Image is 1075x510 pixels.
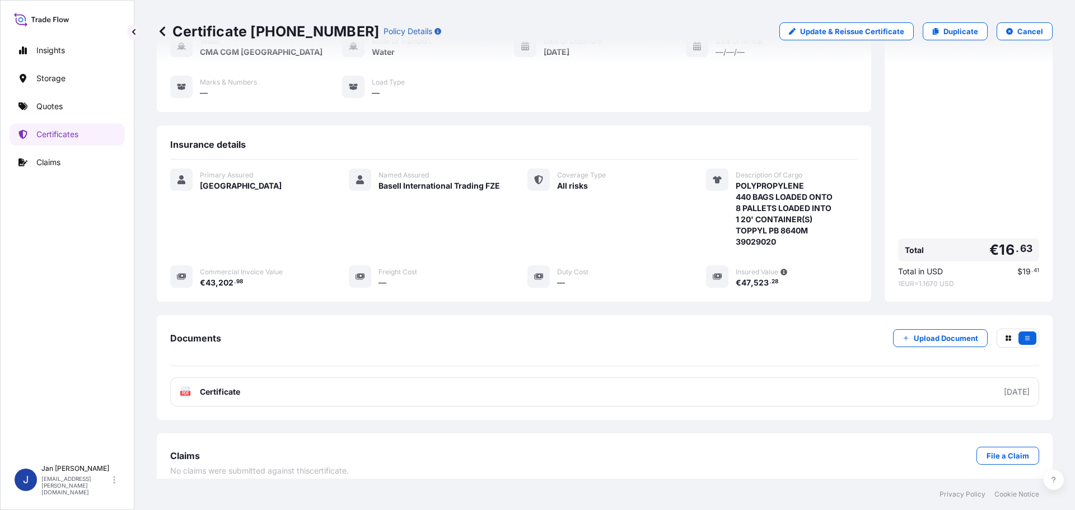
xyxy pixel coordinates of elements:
span: — [378,277,386,288]
p: Certificate [PHONE_NUMBER] [157,22,379,40]
button: Cancel [997,22,1053,40]
span: Total [905,245,924,256]
p: Duplicate [943,26,978,37]
p: [EMAIL_ADDRESS][PERSON_NAME][DOMAIN_NAME] [41,475,111,495]
span: 41 [1034,269,1039,273]
span: Primary Assured [200,171,253,180]
a: Certificates [10,123,125,146]
a: Quotes [10,95,125,118]
span: 523 [754,279,769,287]
span: Total in USD [898,266,943,277]
span: 63 [1020,245,1032,252]
span: 19 [1022,268,1031,275]
div: [DATE] [1004,386,1030,397]
p: Claims [36,157,60,168]
span: € [200,279,205,287]
a: File a Claim [976,447,1039,465]
p: Certificates [36,129,78,140]
a: Insights [10,39,125,62]
span: J [23,474,29,485]
span: . [769,280,771,284]
a: Duplicate [923,22,988,40]
p: Upload Document [914,333,978,344]
span: No claims were submitted against this certificate . [170,465,349,476]
span: Claims [170,450,200,461]
span: Insured Value [736,268,778,277]
span: [GEOGRAPHIC_DATA] [200,180,282,191]
a: Update & Reissue Certificate [779,22,914,40]
a: PDFCertificate[DATE] [170,377,1039,406]
p: Policy Details [384,26,432,37]
button: Upload Document [893,329,988,347]
p: Quotes [36,101,63,112]
span: 202 [218,279,233,287]
span: € [989,243,999,257]
span: $ [1017,268,1022,275]
span: POLYPROPYLENE 440 BAGS LOADED ONTO 8 PALLETS LOADED INTO 1 20' CONTAINER(S) TOPPYL PB 8640M 39029020 [736,180,833,247]
span: Load Type [372,78,405,87]
text: PDF [182,391,189,395]
span: Insurance details [170,139,246,150]
span: Duty Cost [557,268,588,277]
p: Insights [36,45,65,56]
span: — [372,87,380,99]
a: Privacy Policy [940,490,985,499]
span: Certificate [200,386,240,397]
span: € [736,279,741,287]
span: Commercial Invoice Value [200,268,283,277]
span: Coverage Type [557,171,606,180]
span: 43 [205,279,216,287]
span: Basell International Trading FZE [378,180,500,191]
span: , [751,279,754,287]
span: . [1031,269,1033,273]
span: 47 [741,279,751,287]
span: All risks [557,180,588,191]
a: Claims [10,151,125,174]
span: 28 [772,280,778,284]
p: Storage [36,73,66,84]
span: — [200,87,208,99]
a: Cookie Notice [994,490,1039,499]
span: 16 [999,243,1014,257]
span: Description Of Cargo [736,171,802,180]
span: 98 [236,280,243,284]
a: Storage [10,67,125,90]
span: Named Assured [378,171,429,180]
span: . [234,280,236,284]
span: Documents [170,333,221,344]
p: File a Claim [987,450,1029,461]
span: Freight Cost [378,268,417,277]
span: 1 EUR = 1.1670 USD [898,279,1039,288]
p: Cancel [1017,26,1043,37]
span: Marks & Numbers [200,78,257,87]
p: Jan [PERSON_NAME] [41,464,111,473]
p: Update & Reissue Certificate [800,26,904,37]
span: . [1016,245,1019,252]
span: — [557,277,565,288]
span: , [216,279,218,287]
